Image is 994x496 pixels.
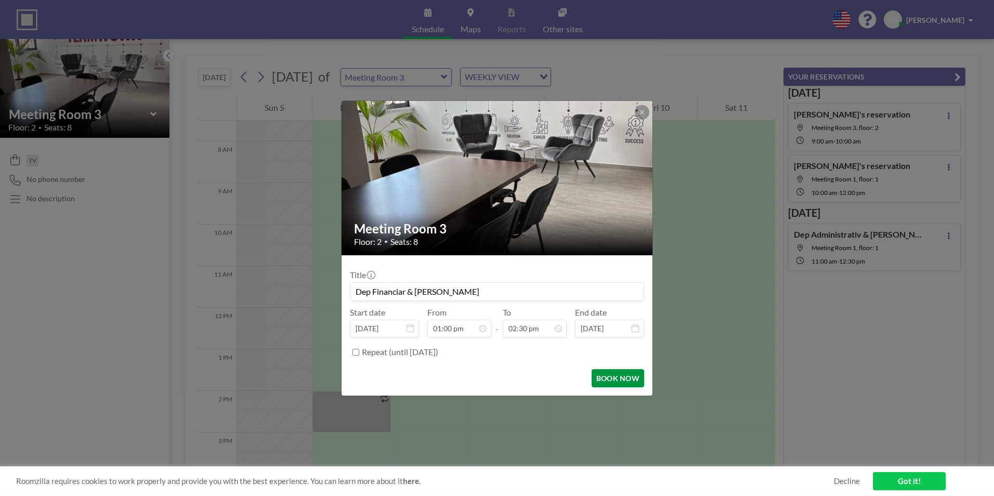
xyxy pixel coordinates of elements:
[495,311,499,334] span: -
[403,476,421,486] a: here.
[873,472,946,490] a: Got it!
[350,283,644,301] input: Natalia's reservation
[362,347,438,357] label: Repeat (until [DATE])
[575,307,607,318] label: End date
[834,476,860,486] a: Decline
[16,476,834,486] span: Roomzilla requires cookies to work properly and provide you with the best experience. You can lea...
[427,307,447,318] label: From
[354,221,641,237] h2: Meeting Room 3
[354,237,382,247] span: Floor: 2
[350,307,385,318] label: Start date
[503,307,511,318] label: To
[384,238,388,245] span: •
[390,237,418,247] span: Seats: 8
[592,369,644,387] button: BOOK NOW
[350,270,374,280] label: Title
